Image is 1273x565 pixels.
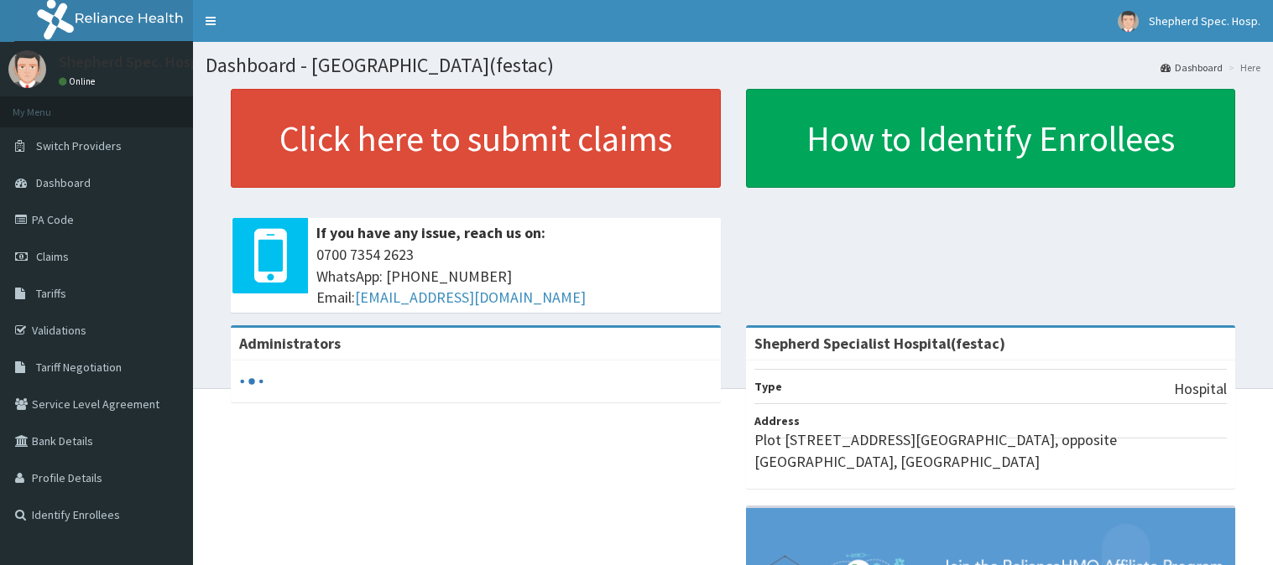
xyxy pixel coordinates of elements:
[59,75,99,87] a: Online
[1224,60,1260,75] li: Here
[316,244,712,308] span: 0700 7354 2623 WhatsApp: [PHONE_NUMBER] Email:
[36,249,69,264] span: Claims
[231,89,721,188] a: Click here to submit claims
[754,429,1228,472] p: Plot [STREET_ADDRESS][GEOGRAPHIC_DATA], opposite [GEOGRAPHIC_DATA], [GEOGRAPHIC_DATA]
[36,175,91,190] span: Dashboard
[1161,60,1223,75] a: Dashboard
[8,50,46,88] img: User Image
[1174,378,1227,400] p: Hospital
[59,54,202,70] p: Shepherd Spec. Hosp.
[316,223,545,242] b: If you have any issue, reach us on:
[754,379,782,394] b: Type
[754,334,1005,353] strong: Shepherd Specialist Hospital(festac)
[1118,11,1139,32] img: User Image
[36,286,66,301] span: Tariffs
[1149,13,1260,29] span: Shepherd Spec. Hosp.
[746,89,1236,188] a: How to Identify Enrollees
[36,360,122,375] span: Tariff Negotiation
[36,138,122,153] span: Switch Providers
[355,288,586,307] a: [EMAIL_ADDRESS][DOMAIN_NAME]
[754,413,800,428] b: Address
[206,54,1260,76] h1: Dashboard - [GEOGRAPHIC_DATA](festac)
[239,334,341,353] b: Administrators
[239,369,264,394] svg: audio-loading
